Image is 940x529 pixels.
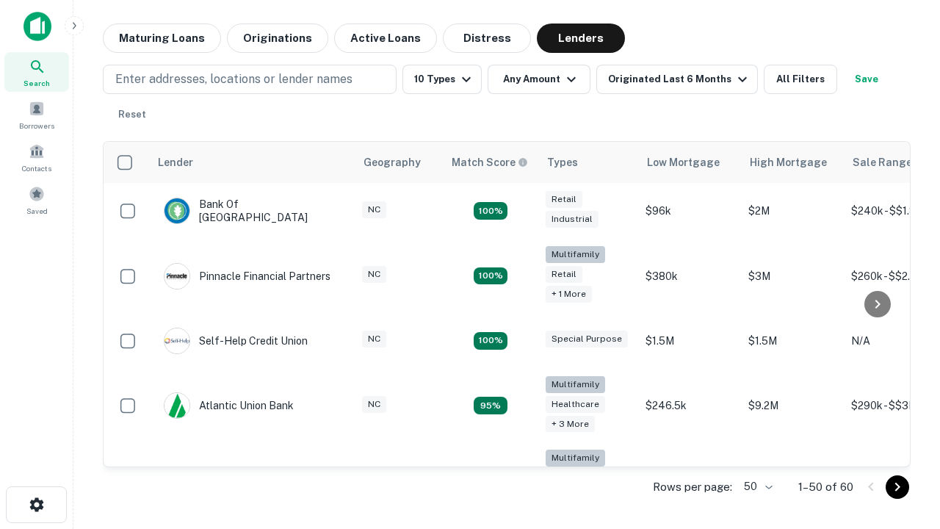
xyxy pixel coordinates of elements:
div: Low Mortgage [647,154,720,171]
span: Contacts [22,162,51,174]
p: 1–50 of 60 [798,478,853,496]
button: Any Amount [488,65,590,94]
div: Types [547,154,578,171]
div: 50 [738,476,775,497]
td: $2M [741,183,844,239]
button: 10 Types [402,65,482,94]
p: Enter addresses, locations or lender names [115,71,352,88]
div: The Fidelity Bank [164,467,283,493]
a: Borrowers [4,95,69,134]
img: picture [164,264,189,289]
div: Capitalize uses an advanced AI algorithm to match your search with the best lender. The match sco... [452,154,528,170]
th: Low Mortgage [638,142,741,183]
div: Matching Properties: 17, hasApolloMatch: undefined [474,267,507,285]
div: High Mortgage [750,154,827,171]
div: Bank Of [GEOGRAPHIC_DATA] [164,198,340,224]
span: Search [23,77,50,89]
div: Geography [364,154,421,171]
div: NC [362,396,386,413]
a: Search [4,52,69,92]
span: Saved [26,205,48,217]
div: + 1 more [546,286,592,303]
button: Distress [443,24,531,53]
td: $3M [741,239,844,313]
td: $1.5M [741,313,844,369]
div: Multifamily [546,246,605,263]
button: Enter addresses, locations or lender names [103,65,397,94]
div: Originated Last 6 Months [608,71,751,88]
div: Matching Properties: 15, hasApolloMatch: undefined [474,202,507,220]
td: $1.5M [638,313,741,369]
div: Multifamily [546,376,605,393]
div: Special Purpose [546,331,628,348]
th: Lender [149,142,355,183]
a: Contacts [4,137,69,177]
button: Reset [109,100,156,129]
th: Types [538,142,638,183]
button: Go to next page [886,475,909,499]
div: Self-help Credit Union [164,328,308,354]
div: Retail [546,266,582,283]
img: picture [164,328,189,353]
div: + 3 more [546,416,595,433]
td: $380k [638,239,741,313]
td: $96k [638,183,741,239]
td: $9.2M [741,369,844,443]
td: $246k [638,442,741,517]
button: Maturing Loans [103,24,221,53]
button: All Filters [764,65,837,94]
h6: Match Score [452,154,525,170]
div: NC [362,331,386,348]
td: $3.2M [741,442,844,517]
button: Originated Last 6 Months [596,65,758,94]
button: Active Loans [334,24,437,53]
th: Capitalize uses an advanced AI algorithm to match your search with the best lender. The match sco... [443,142,538,183]
div: Matching Properties: 9, hasApolloMatch: undefined [474,397,507,414]
img: picture [164,198,189,223]
button: Originations [227,24,328,53]
div: Retail [546,191,582,208]
div: Healthcare [546,396,605,413]
span: Borrowers [19,120,54,132]
div: NC [362,266,386,283]
img: picture [164,393,189,418]
div: Multifamily [546,450,605,467]
div: Pinnacle Financial Partners [164,263,330,289]
div: Sale Range [853,154,912,171]
td: $246.5k [638,369,741,443]
div: Industrial [546,211,599,228]
th: Geography [355,142,443,183]
button: Save your search to get updates of matches that match your search criteria. [843,65,890,94]
a: Saved [4,180,69,220]
button: Lenders [537,24,625,53]
div: Atlantic Union Bank [164,392,294,419]
th: High Mortgage [741,142,844,183]
div: Matching Properties: 11, hasApolloMatch: undefined [474,332,507,350]
div: Lender [158,154,193,171]
img: capitalize-icon.png [23,12,51,41]
div: NC [362,201,386,218]
iframe: Chat Widget [867,411,940,482]
p: Rows per page: [653,478,732,496]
